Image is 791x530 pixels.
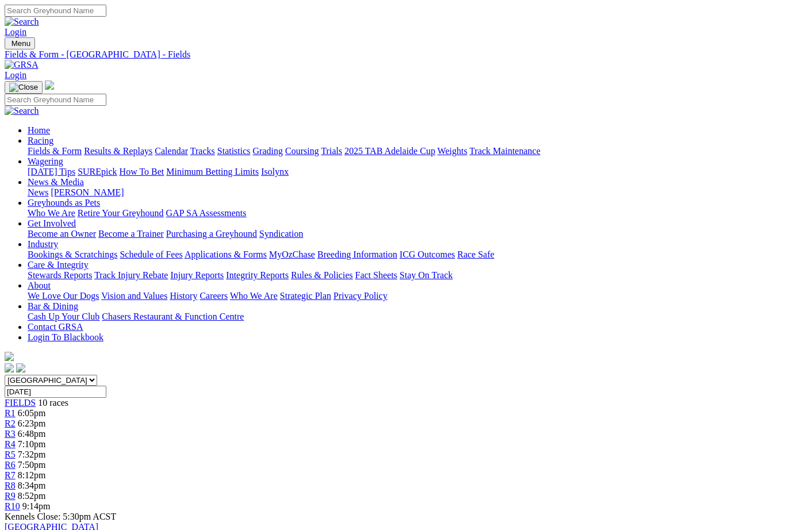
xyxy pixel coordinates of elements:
a: Greyhounds as Pets [28,198,100,208]
a: Isolynx [261,167,289,176]
a: Weights [437,146,467,156]
span: 7:10pm [18,439,46,449]
a: R6 [5,460,16,470]
a: Become an Owner [28,229,96,239]
a: Login [5,70,26,80]
a: Stewards Reports [28,270,92,280]
span: 6:48pm [18,429,46,439]
span: 6:05pm [18,408,46,418]
img: Close [9,83,38,92]
span: Kennels Close: 5:30pm ACST [5,512,116,521]
a: Tracks [190,146,215,156]
a: Purchasing a Greyhound [166,229,257,239]
a: [DATE] Tips [28,167,75,176]
a: 2025 TAB Adelaide Cup [344,146,435,156]
a: Bookings & Scratchings [28,249,117,259]
span: 7:32pm [18,450,46,459]
a: Schedule of Fees [120,249,182,259]
a: R9 [5,491,16,501]
a: R3 [5,429,16,439]
a: Wagering [28,156,63,166]
a: Industry [28,239,58,249]
a: Racing [28,136,53,145]
span: 6:23pm [18,418,46,428]
span: Menu [11,39,30,48]
a: Vision and Values [101,291,167,301]
a: Grading [253,146,283,156]
input: Search [5,94,106,106]
a: R2 [5,418,16,428]
div: Industry [28,249,786,260]
a: R4 [5,439,16,449]
img: twitter.svg [16,363,25,372]
img: Search [5,17,39,27]
div: Bar & Dining [28,312,786,322]
a: ICG Outcomes [400,249,455,259]
a: About [28,281,51,290]
a: Retire Your Greyhound [78,208,164,218]
a: News & Media [28,177,84,187]
a: Become a Trainer [98,229,164,239]
a: Breeding Information [317,249,397,259]
div: Wagering [28,167,786,177]
span: 8:12pm [18,470,46,480]
a: Track Maintenance [470,146,540,156]
img: GRSA [5,60,39,70]
a: Rules & Policies [291,270,353,280]
div: Racing [28,146,786,156]
a: Calendar [155,146,188,156]
button: Toggle navigation [5,37,35,49]
span: FIELDS [5,398,36,408]
input: Search [5,5,106,17]
a: Fields & Form [28,146,82,156]
span: R7 [5,470,16,480]
a: Results & Replays [84,146,152,156]
div: Get Involved [28,229,786,239]
a: Fields & Form - [GEOGRAPHIC_DATA] - Fields [5,49,786,60]
a: SUREpick [78,167,117,176]
a: Get Involved [28,218,76,228]
a: Who We Are [28,208,75,218]
input: Select date [5,386,106,398]
a: Injury Reports [170,270,224,280]
a: Cash Up Your Club [28,312,99,321]
span: 10 races [38,398,68,408]
a: Integrity Reports [226,270,289,280]
span: 7:50pm [18,460,46,470]
span: 9:14pm [22,501,51,511]
a: Applications & Forms [185,249,267,259]
div: Greyhounds as Pets [28,208,786,218]
a: Race Safe [457,249,494,259]
a: Statistics [217,146,251,156]
a: R5 [5,450,16,459]
a: Stay On Track [400,270,452,280]
a: Care & Integrity [28,260,89,270]
a: [PERSON_NAME] [51,187,124,197]
a: History [170,291,197,301]
a: Fact Sheets [355,270,397,280]
a: R10 [5,501,20,511]
a: Bar & Dining [28,301,78,311]
a: R1 [5,408,16,418]
span: 8:52pm [18,491,46,501]
div: Care & Integrity [28,270,786,281]
div: News & Media [28,187,786,198]
a: Contact GRSA [28,322,83,332]
span: 8:34pm [18,481,46,490]
a: MyOzChase [269,249,315,259]
a: Home [28,125,50,135]
a: Track Injury Rebate [94,270,168,280]
a: R8 [5,481,16,490]
img: Search [5,106,39,116]
a: Syndication [259,229,303,239]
